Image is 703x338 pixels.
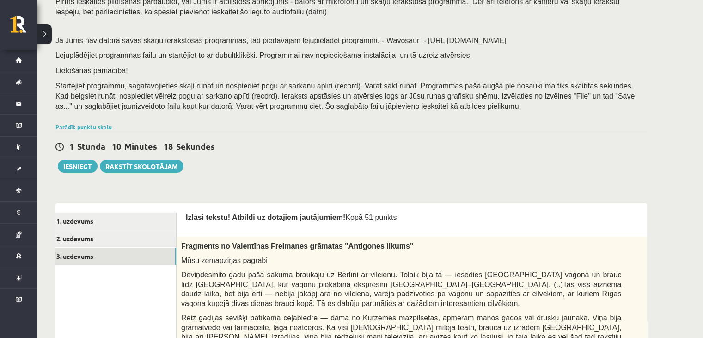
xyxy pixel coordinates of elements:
a: Rakstīt skolotājam [100,160,183,173]
a: Rīgas 1. Tālmācības vidusskola [10,16,37,39]
span: Deviņdesmito gadu pašā sākumā braukāju uz Berlīni ar vilcienu. Tolaik bija tā — iesēdies [GEOGRAP... [181,271,621,307]
span: Minūtes [124,141,157,151]
body: Bagātinātā teksta redaktors, wiswyg-editor-user-answer-47433863630260 [9,9,476,19]
span: Stunda [77,141,105,151]
span: 10 [112,141,121,151]
body: Bagātinātā teksta redaktors, wiswyg-editor-user-answer-47433863848440 [9,9,476,19]
span: Kopā 51 punkts [345,213,397,221]
body: Bagātinātā teksta redaktors, wiswyg-editor-user-answer-47433862934400 [9,9,476,19]
button: Iesniegt [58,160,98,173]
span: Izlasi tekstu! Atbildi uz dotajiem jautājumiem! [186,213,345,221]
span: 18 [164,141,173,151]
a: Parādīt punktu skalu [55,123,112,131]
span: Mūsu zemapziņas pagrabi [181,257,268,264]
span: Fragments no Valentīnas Freimanes grāmatas "Antigones likums" [181,242,413,250]
body: Bagātinātā teksta redaktors, wiswyg-editor-user-answer-47433862115280 [9,9,476,19]
span: Ja Jums nav datorā savas skaņu ierakstošas programmas, tad piedāvājam lejupielādēt programmu - Wa... [55,37,506,44]
a: 2. uzdevums [52,230,176,247]
span: Startējiet programmu, sagatavojieties skaļi runāt un nospiediet pogu ar sarkanu aplīti (record). ... [55,82,635,110]
body: Bagātinātā teksta redaktors, wiswyg-editor-user-answer-47433862509260 [9,9,476,19]
body: Bagātinātā teksta redaktors, wiswyg-editor-user-answer-47433863255960 [9,9,476,19]
span: Lietošanas pamācība! [55,67,128,75]
span: Sekundes [176,141,215,151]
a: 1. uzdevums [52,213,176,230]
span: 1 [69,141,74,151]
a: 3. uzdevums [52,248,176,265]
span: Lejuplādējiet programmas failu un startējiet to ar dubultklikšķi. Programmai nav nepieciešama ins... [55,51,472,59]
